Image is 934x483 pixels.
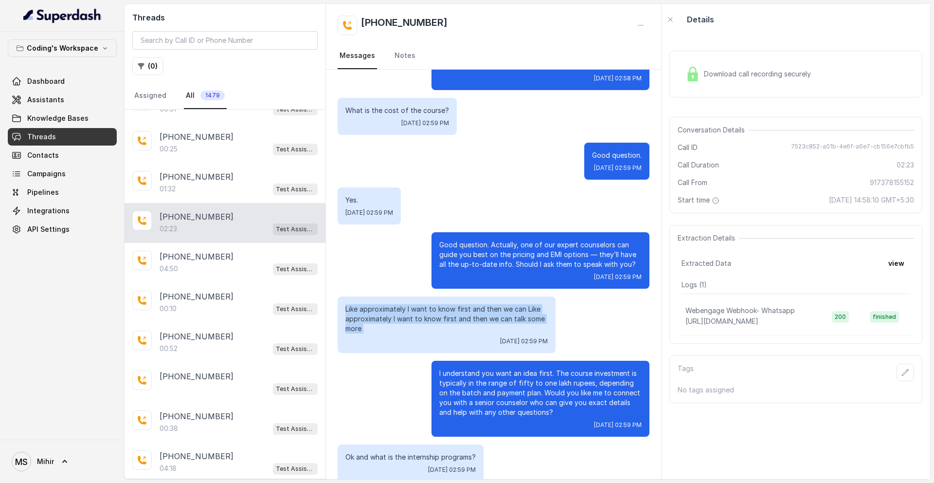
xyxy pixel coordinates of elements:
[8,448,117,475] a: Mihir
[132,83,168,109] a: Assigned
[27,132,56,142] span: Threads
[870,311,899,323] span: finished
[345,209,393,217] span: [DATE] 02:59 PM
[276,145,315,154] p: Test Assistant- 2
[870,178,914,187] span: 917378155152
[132,12,318,23] h2: Threads
[276,105,315,114] p: Test Assistant- 2
[37,457,54,466] span: Mihir
[594,164,642,172] span: [DATE] 02:59 PM
[678,160,719,170] span: Call Duration
[361,16,448,35] h2: [PHONE_NUMBER]
[27,113,89,123] span: Knowledge Bases
[8,221,117,238] a: API Settings
[687,14,714,25] p: Details
[160,224,177,234] p: 02:23
[882,255,910,272] button: view
[160,144,178,154] p: 00:25
[160,410,233,422] p: [PHONE_NUMBER]
[160,291,233,302] p: [PHONE_NUMBER]
[160,450,233,462] p: [PHONE_NUMBER]
[27,169,66,179] span: Campaigns
[8,91,117,109] a: Assistants
[791,143,914,152] span: 7523c852-a01b-4e6f-a6e7-cb156e7cbfb5
[160,184,176,194] p: 01:32
[428,466,476,474] span: [DATE] 02:59 PM
[160,464,177,473] p: 04:18
[594,74,642,82] span: [DATE] 02:58 PM
[27,76,65,86] span: Dashboard
[160,424,178,433] p: 00:38
[8,202,117,220] a: Integrations
[8,128,117,146] a: Threads
[682,259,731,268] span: Extracted Data
[704,69,815,79] span: Download call recording securely
[897,160,914,170] span: 02:23
[160,344,178,353] p: 00:52
[8,39,117,57] button: Coding's Workspace
[345,106,449,115] p: What is the cost of the course?
[160,264,178,274] p: 04:50
[276,264,315,274] p: Test Assistant- 2
[678,233,739,243] span: Extraction Details
[685,317,758,325] span: [URL][DOMAIN_NAME]
[500,337,548,345] span: [DATE] 02:59 PM
[8,147,117,164] a: Contacts
[439,240,642,269] p: Good question. Actually, one of our expert counselors can guide you best on the pricing and EMI o...
[27,95,64,105] span: Assistants
[160,171,233,183] p: [PHONE_NUMBER]
[678,125,749,135] span: Conversation Details
[829,195,914,205] span: [DATE] 14:58:10 GMT+5:30
[832,311,849,323] span: 200
[338,43,377,69] a: Messages
[8,73,117,90] a: Dashboard
[132,31,318,50] input: Search by Call ID or Phone Number
[27,42,98,54] p: Coding's Workspace
[594,273,642,281] span: [DATE] 02:59 PM
[160,304,177,314] p: 00:10
[276,304,315,314] p: Test Assistant- 2
[132,83,318,109] nav: Tabs
[345,195,393,205] p: Yes.
[8,110,117,127] a: Knowledge Bases
[276,344,315,354] p: Test Assistant- 2
[276,224,315,234] p: Test Assistant- 2
[200,91,225,100] span: 1479
[345,452,476,462] p: Ok and what is the internship programs?
[345,304,548,334] p: Like approximately I want to know first and then we can Like approximately I want to know first a...
[439,369,642,417] p: I understand you want an idea first. The course investment is typically in the range of fifty to ...
[8,165,117,183] a: Campaigns
[15,457,28,467] text: MS
[27,187,59,197] span: Pipelines
[685,67,700,81] img: Lock Icon
[682,280,910,290] p: Logs ( 1 )
[678,178,707,187] span: Call From
[160,371,233,382] p: [PHONE_NUMBER]
[132,57,163,75] button: (0)
[276,384,315,394] p: Test Assistant- 2
[338,43,649,69] nav: Tabs
[276,185,315,194] p: Test Assistant- 2
[160,131,233,143] p: [PHONE_NUMBER]
[685,306,795,316] p: Webengage Webhook- Whatsapp
[678,364,694,381] p: Tags
[393,43,417,69] a: Notes
[27,206,70,216] span: Integrations
[678,143,698,152] span: Call ID
[592,150,642,160] p: Good question.
[276,464,315,474] p: Test Assistant- 2
[678,385,914,395] p: No tags assigned
[160,331,233,342] p: [PHONE_NUMBER]
[23,8,102,23] img: light.svg
[276,424,315,434] p: Test Assistant- 2
[160,211,233,223] p: [PHONE_NUMBER]
[678,195,721,205] span: Start time
[27,224,70,234] span: API Settings
[184,83,227,109] a: All1479
[27,150,59,160] span: Contacts
[8,184,117,201] a: Pipelines
[594,421,642,429] span: [DATE] 02:59 PM
[401,119,449,127] span: [DATE] 02:59 PM
[160,251,233,262] p: [PHONE_NUMBER]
